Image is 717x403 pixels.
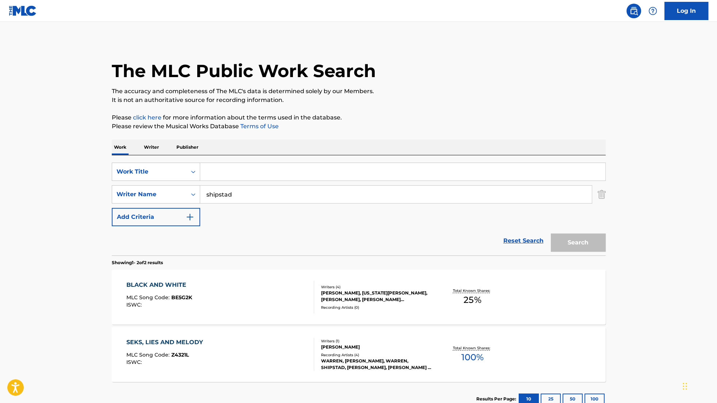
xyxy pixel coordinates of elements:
[321,305,431,310] div: Recording Artists ( 0 )
[683,375,687,397] div: Drag
[453,345,492,351] p: Total Known Shares:
[142,140,161,155] p: Writer
[171,294,192,301] span: BE5G2K
[476,396,518,402] p: Results Per Page:
[126,281,192,289] div: BLACK AND WHITE
[112,113,606,122] p: Please for more information about the terms used in the database.
[321,344,431,350] div: [PERSON_NAME]
[126,351,171,358] span: MLC Song Code :
[321,290,431,303] div: [PERSON_NAME], [US_STATE][PERSON_NAME], [PERSON_NAME], [PERSON_NAME] [PERSON_NAME]
[321,338,431,344] div: Writers ( 1 )
[126,294,171,301] span: MLC Song Code :
[598,185,606,204] img: Delete Criterion
[171,351,189,358] span: Z4321L
[321,284,431,290] div: Writers ( 4 )
[112,270,606,324] a: BLACK AND WHITEMLC Song Code:BE5G2KISWC:Writers (4)[PERSON_NAME], [US_STATE][PERSON_NAME], [PERSO...
[321,352,431,358] div: Recording Artists ( 4 )
[9,5,37,16] img: MLC Logo
[464,293,481,307] span: 25 %
[112,208,200,226] button: Add Criteria
[239,123,279,130] a: Terms of Use
[112,259,163,266] p: Showing 1 - 2 of 2 results
[174,140,201,155] p: Publisher
[133,114,161,121] a: click here
[664,2,708,20] a: Log In
[117,167,182,176] div: Work Title
[126,338,207,347] div: SEKS, LIES AND MELODY
[626,4,641,18] a: Public Search
[461,351,484,364] span: 100 %
[126,359,144,365] span: ISWC :
[112,327,606,382] a: SEKS, LIES AND MELODYMLC Song Code:Z4321LISWC:Writers (1)[PERSON_NAME]Recording Artists (4)WARREN...
[112,87,606,96] p: The accuracy and completeness of The MLC's data is determined solely by our Members.
[629,7,638,15] img: search
[112,122,606,131] p: Please review the Musical Works Database
[112,96,606,104] p: It is not an authoritative source for recording information.
[117,190,182,199] div: Writer Name
[321,358,431,371] div: WARREN, [PERSON_NAME], WARREN, SHIPSTAD, [PERSON_NAME], [PERSON_NAME] & [PERSON_NAME]
[645,4,660,18] div: Help
[186,213,194,221] img: 9d2ae6d4665cec9f34b9.svg
[126,301,144,308] span: ISWC :
[648,7,657,15] img: help
[680,368,717,403] iframe: Chat Widget
[500,233,547,249] a: Reset Search
[112,140,129,155] p: Work
[112,163,606,255] form: Search Form
[112,60,376,82] h1: The MLC Public Work Search
[453,288,492,293] p: Total Known Shares:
